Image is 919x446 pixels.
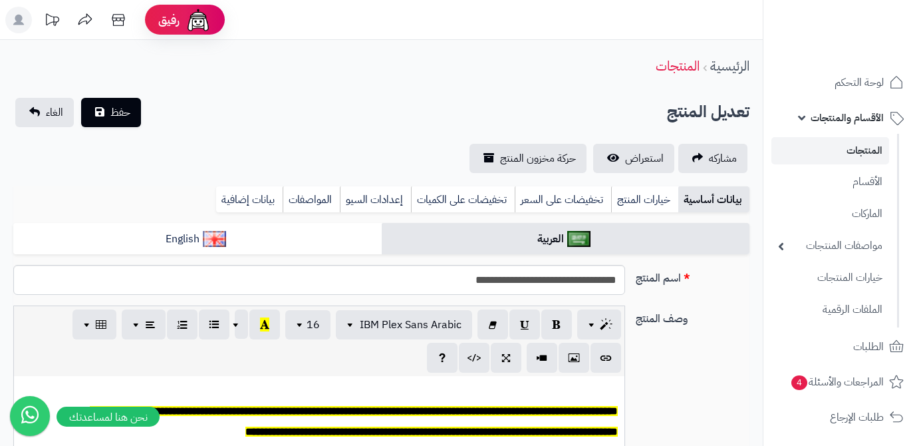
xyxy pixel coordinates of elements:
img: ai-face.png [185,7,211,33]
img: العربية [567,231,591,247]
a: إعدادات السيو [340,186,411,213]
span: طلبات الإرجاع [830,408,884,427]
a: المنتجات [656,56,700,76]
span: 16 [307,317,320,333]
span: الأقسام والمنتجات [811,109,884,127]
span: لوحة التحكم [835,73,884,92]
a: English [13,223,382,256]
a: المواصفات [283,186,340,213]
span: 4 [791,375,807,390]
a: الماركات [771,200,889,228]
a: تحديثات المنصة [35,7,68,37]
a: المراجعات والأسئلة4 [771,366,911,398]
span: مشاركه [709,150,737,166]
a: طلبات الإرجاع [771,401,911,433]
span: الغاء [46,105,63,120]
span: رفيق [158,12,180,28]
a: خيارات المنتجات [771,264,889,292]
a: لوحة التحكم [771,67,911,99]
span: حفظ [110,105,130,120]
h2: تعديل المنتج [667,99,749,126]
img: English [203,231,226,247]
span: المراجعات والأسئلة [790,373,884,391]
a: مشاركه [678,144,747,173]
a: مواصفات المنتجات [771,232,889,260]
span: IBM Plex Sans Arabic [360,317,461,333]
a: استعراض [593,144,674,173]
span: الطلبات [853,337,884,356]
button: حفظ [81,98,141,127]
a: بيانات أساسية [678,186,749,213]
a: خيارات المنتج [611,186,678,213]
button: 16 [285,310,330,339]
a: الرئيسية [710,56,749,76]
a: الغاء [15,98,74,127]
a: المنتجات [771,137,889,164]
a: تخفيضات على الكميات [411,186,515,213]
button: IBM Plex Sans Arabic [336,310,472,339]
a: بيانات إضافية [216,186,283,213]
a: حركة مخزون المنتج [469,144,587,173]
label: اسم المنتج [630,265,755,286]
a: العربية [382,223,750,256]
a: الطلبات [771,331,911,363]
a: تخفيضات على السعر [515,186,611,213]
label: وصف المنتج [630,306,755,327]
span: استعراض [625,150,664,166]
a: الأقسام [771,168,889,196]
a: الملفات الرقمية [771,296,889,324]
span: حركة مخزون المنتج [500,150,576,166]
